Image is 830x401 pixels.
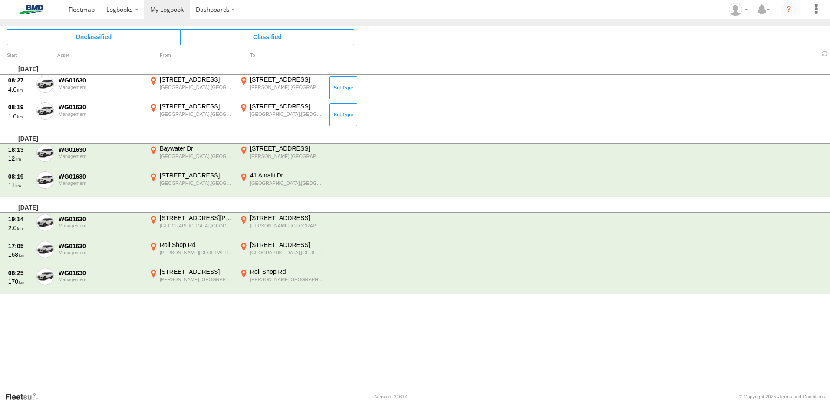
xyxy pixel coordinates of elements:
label: Click to View Event Location [148,76,234,101]
label: Click to View Event Location [238,214,325,239]
div: [STREET_ADDRESS] [250,145,323,152]
label: Click to View Event Location [148,102,234,128]
a: Terms and Conditions [779,394,825,399]
span: Click to view Classified Trips [181,29,354,45]
div: To [238,53,325,58]
div: [GEOGRAPHIC_DATA],[GEOGRAPHIC_DATA] [160,111,233,117]
button: Click to Set [329,76,357,99]
div: Click to Sort [7,53,33,58]
div: [PERSON_NAME][GEOGRAPHIC_DATA],[GEOGRAPHIC_DATA] [250,276,323,283]
div: WG01630 [59,103,143,111]
div: 18:13 [8,146,32,154]
div: 170 [8,278,32,286]
div: WG01630 [59,76,143,84]
div: 11 [8,181,32,189]
div: Version: 306.00 [375,394,408,399]
label: Click to View Event Location [238,76,325,101]
label: Click to View Event Location [238,171,325,197]
div: [STREET_ADDRESS] [160,102,233,110]
div: WG01630 [59,242,143,250]
div: 08:19 [8,173,32,181]
label: Click to View Event Location [148,214,234,239]
div: 08:19 [8,103,32,111]
div: Timothy Davis [726,3,751,16]
label: Click to View Event Location [238,268,325,293]
label: Click to View Event Location [238,241,325,266]
div: Roll Shop Rd [160,241,233,249]
label: Click to View Event Location [238,145,325,170]
label: Click to View Event Location [148,241,234,266]
i: ? [782,3,796,16]
span: Click to view Unclassified Trips [7,29,181,45]
div: WG01630 [59,146,143,154]
div: [PERSON_NAME][GEOGRAPHIC_DATA],[GEOGRAPHIC_DATA] [160,250,233,256]
div: 41 Amalfi Dr [250,171,323,179]
div: [STREET_ADDRESS] [250,76,323,83]
div: [STREET_ADDRESS] [160,76,233,83]
div: Management [59,181,143,186]
div: [GEOGRAPHIC_DATA],[GEOGRAPHIC_DATA] [250,250,323,256]
div: [STREET_ADDRESS] [250,214,323,222]
div: 08:25 [8,269,32,277]
label: Click to View Event Location [148,145,234,170]
div: 08:27 [8,76,32,84]
div: [GEOGRAPHIC_DATA],[GEOGRAPHIC_DATA] [160,180,233,186]
div: 19:14 [8,215,32,223]
img: bmd-logo.svg [9,5,54,14]
a: Visit our Website [5,392,45,401]
div: [PERSON_NAME],[GEOGRAPHIC_DATA] [250,84,323,90]
div: 12 [8,154,32,162]
div: 168 [8,251,32,259]
div: Management [59,223,143,228]
div: Management [59,277,143,282]
div: [GEOGRAPHIC_DATA],[GEOGRAPHIC_DATA] [160,223,233,229]
div: 1.0 [8,112,32,120]
div: [STREET_ADDRESS] [160,268,233,276]
div: Management [59,154,143,159]
div: Management [59,250,143,255]
div: [STREET_ADDRESS] [250,241,323,249]
span: Refresh [820,49,830,58]
div: From [148,53,234,58]
div: [STREET_ADDRESS][PERSON_NAME] [160,214,233,222]
label: Click to View Event Location [148,171,234,197]
label: Click to View Event Location [238,102,325,128]
div: [GEOGRAPHIC_DATA],[GEOGRAPHIC_DATA] [250,111,323,117]
div: WG01630 [59,215,143,223]
div: [PERSON_NAME],[GEOGRAPHIC_DATA] [250,223,323,229]
div: [GEOGRAPHIC_DATA],[GEOGRAPHIC_DATA] [160,153,233,159]
button: Click to Set [329,103,357,126]
label: Click to View Event Location [148,268,234,293]
div: Baywater Dr [160,145,233,152]
div: Roll Shop Rd [250,268,323,276]
div: [GEOGRAPHIC_DATA],[GEOGRAPHIC_DATA] [160,84,233,90]
div: WG01630 [59,269,143,277]
div: 2.0 [8,224,32,232]
div: Management [59,112,143,117]
div: WG01630 [59,173,143,181]
div: 17:05 [8,242,32,250]
div: Asset [57,53,144,58]
div: [PERSON_NAME],[GEOGRAPHIC_DATA] [160,276,233,283]
div: [STREET_ADDRESS] [250,102,323,110]
div: Management [59,85,143,90]
div: [PERSON_NAME],[GEOGRAPHIC_DATA] [250,153,323,159]
div: 4.0 [8,85,32,93]
div: [GEOGRAPHIC_DATA],[GEOGRAPHIC_DATA] [250,180,323,186]
div: © Copyright 2025 - [739,394,825,399]
div: [STREET_ADDRESS] [160,171,233,179]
